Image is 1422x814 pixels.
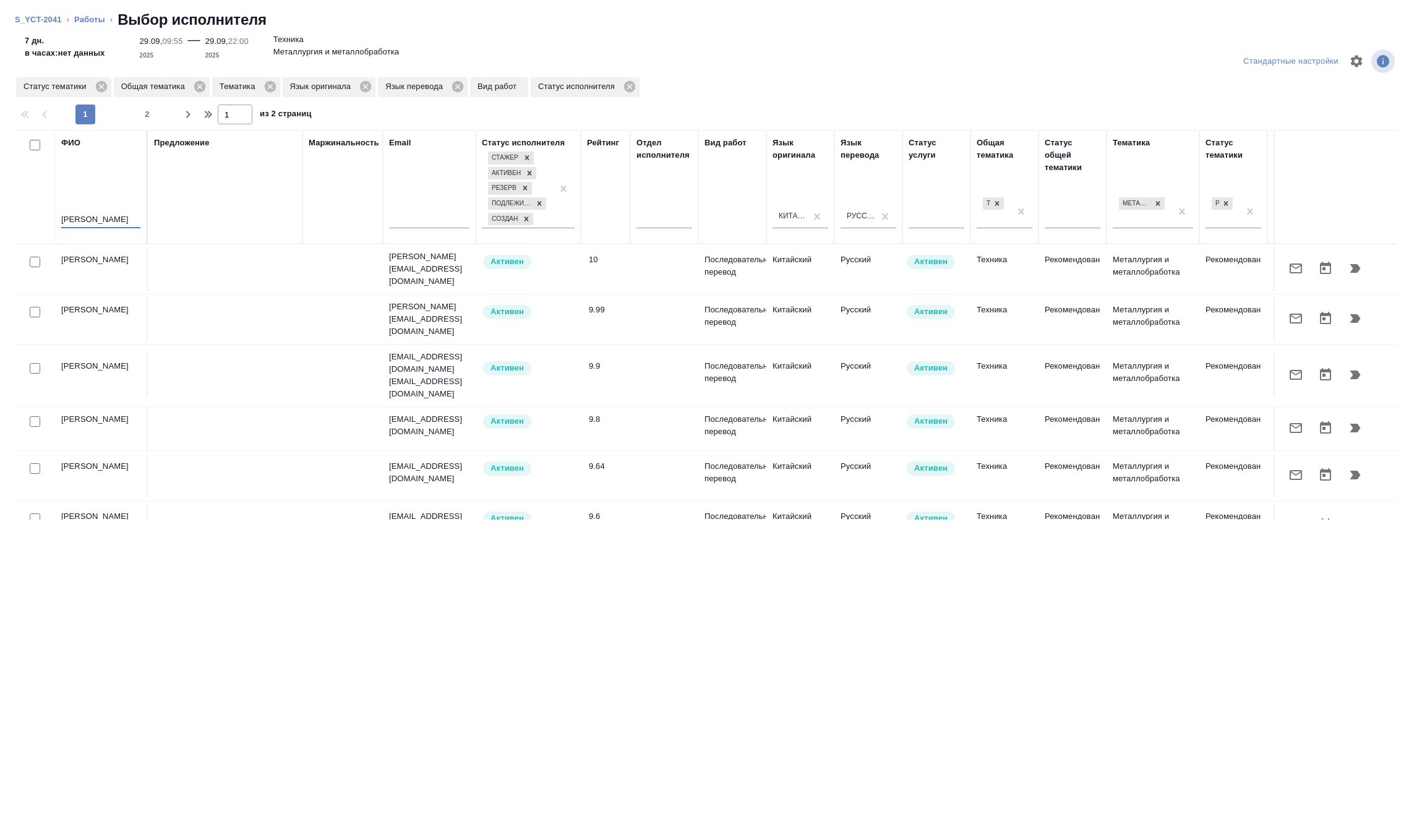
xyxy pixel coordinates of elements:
button: Отправить предложение о работе [1281,304,1311,333]
td: Рекомендован [1039,504,1107,547]
td: Рекомендован [1039,454,1107,497]
p: [EMAIL_ADDRESS][DOMAIN_NAME] [389,351,469,375]
td: [PERSON_NAME] [55,454,148,497]
div: Стажер, Активен, Резерв, Подлежит внедрению, Создан [487,181,533,196]
td: Рекомендован [1199,354,1267,397]
td: Русский [834,407,902,450]
div: Общая тематика [114,77,210,97]
div: Вид работ [705,137,747,149]
button: Продолжить [1340,510,1370,540]
div: Активен [488,167,523,180]
button: Отправить предложение о работе [1281,510,1311,540]
td: Китайский [766,407,834,450]
p: Активен [914,512,948,525]
span: 2 [137,108,157,121]
div: Резерв [488,182,518,195]
p: Техника [273,33,304,46]
td: Китайский [766,504,834,547]
p: Общая тематика [121,80,189,93]
td: Рекомендован [1199,407,1267,450]
div: 9.8 [589,413,624,426]
nav: breadcrumb [15,10,1407,30]
td: Рекомендован [1039,298,1107,341]
li: ‹ [67,14,69,26]
div: Рейтинг [587,137,619,149]
td: Русский [834,504,902,547]
td: Русский [834,454,902,497]
p: [EMAIL_ADDRESS][DOMAIN_NAME] [389,460,469,485]
input: Выбери исполнителей, чтобы отправить приглашение на работу [30,463,40,474]
p: Металлургия и металлобработка [1113,304,1193,328]
p: Последовательный перевод [705,254,760,278]
div: Стажер, Активен, Резерв, Подлежит внедрению, Создан [487,212,534,227]
td: Рекомендован [1199,454,1267,497]
p: 22:00 [228,36,249,46]
p: Последовательный перевод [705,304,760,328]
div: — [188,30,200,62]
div: Подлежит внедрению [488,197,533,210]
input: Выбери исполнителей, чтобы отправить приглашение на работу [30,307,40,317]
div: Рядовой исполнитель: назначай с учетом рейтинга [482,460,575,477]
p: Статус тематики [24,80,91,93]
p: Активен [914,306,948,318]
input: Выбери исполнителей, чтобы отправить приглашение на работу [30,513,40,524]
p: Активен [914,415,948,427]
p: Активен [490,362,524,374]
input: Выбери исполнителей, чтобы отправить приглашение на работу [30,257,40,267]
div: Техника [983,197,990,210]
p: Активен [490,306,524,318]
p: Активен [490,512,524,525]
div: 9.9 [589,360,624,372]
td: Техника [970,298,1039,341]
td: Рекомендован [1039,407,1107,450]
div: Металлургия и металлобработка [1119,197,1151,210]
p: Активен [490,415,524,427]
div: Статус исполнителя [531,77,640,97]
p: Активен [914,255,948,268]
div: 9.6 [589,510,624,523]
td: [PERSON_NAME] [55,354,148,397]
p: [EMAIL_ADDRESS][DOMAIN_NAME] [389,413,469,438]
div: Рядовой исполнитель: назначай с учетом рейтинга [482,304,575,320]
button: Продолжить [1340,304,1370,333]
td: Русский [834,247,902,291]
p: Язык оригинала [290,80,356,93]
td: [PERSON_NAME] [55,407,148,450]
div: Русский [847,211,875,221]
span: из 2 страниц [260,106,312,124]
p: Активен [490,462,524,474]
button: Продолжить [1340,413,1370,443]
button: Отправить предложение о работе [1281,254,1311,283]
div: Создан [488,213,520,226]
a: S_YCT-2041 [15,15,62,24]
div: Техника [982,196,1005,212]
div: Отдел исполнителя [636,137,692,161]
button: Открыть календарь загрузки [1311,510,1340,540]
div: Email [389,137,411,149]
div: Общая тематика [977,137,1032,161]
div: Статус общей тематики [1045,137,1100,174]
input: Выбери исполнителей, чтобы отправить приглашение на работу [30,363,40,374]
p: Металлургия и металлобработка [1113,360,1193,385]
div: Предложение [154,137,210,149]
p: [EMAIL_ADDRESS][DOMAIN_NAME] [389,375,469,400]
p: [PERSON_NAME][EMAIL_ADDRESS][DOMAIN_NAME] [389,251,469,288]
p: Металлургия и металлобработка [1113,413,1193,438]
div: Рядовой исполнитель: назначай с учетом рейтинга [482,254,575,270]
div: Статус услуги [909,137,964,161]
div: Статус тематики [16,77,111,97]
td: Китайский [766,247,834,291]
a: Работы [74,15,105,24]
p: [PERSON_NAME][EMAIL_ADDRESS][DOMAIN_NAME] [389,301,469,338]
button: Открыть календарь загрузки [1311,413,1340,443]
div: Тематика [1113,137,1150,149]
h2: Выбор исполнителя [118,10,267,30]
td: Русский [834,298,902,341]
td: Китайский [766,454,834,497]
div: Статус исполнителя [482,137,565,149]
div: 10 [589,254,624,266]
p: Активен [490,255,524,268]
div: Язык перевода [841,137,896,161]
p: Тематика [220,80,260,93]
div: Статус тематики [1206,137,1261,161]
